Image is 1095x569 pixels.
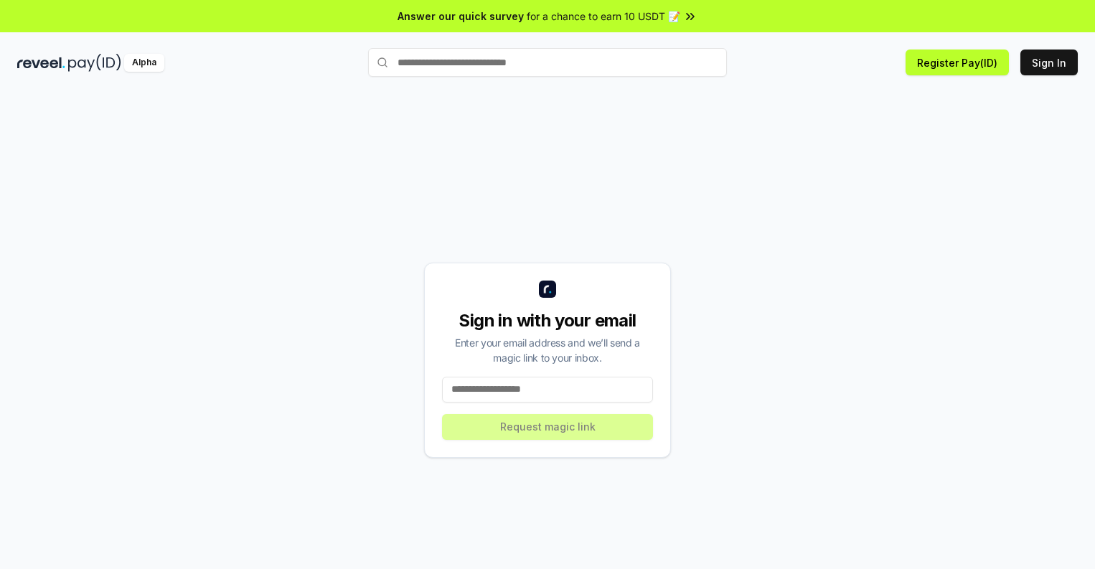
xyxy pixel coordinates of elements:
div: Sign in with your email [442,309,653,332]
button: Sign In [1020,50,1078,75]
img: reveel_dark [17,54,65,72]
button: Register Pay(ID) [906,50,1009,75]
span: for a chance to earn 10 USDT 📝 [527,9,680,24]
img: pay_id [68,54,121,72]
img: logo_small [539,281,556,298]
div: Alpha [124,54,164,72]
div: Enter your email address and we’ll send a magic link to your inbox. [442,335,653,365]
span: Answer our quick survey [398,9,524,24]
